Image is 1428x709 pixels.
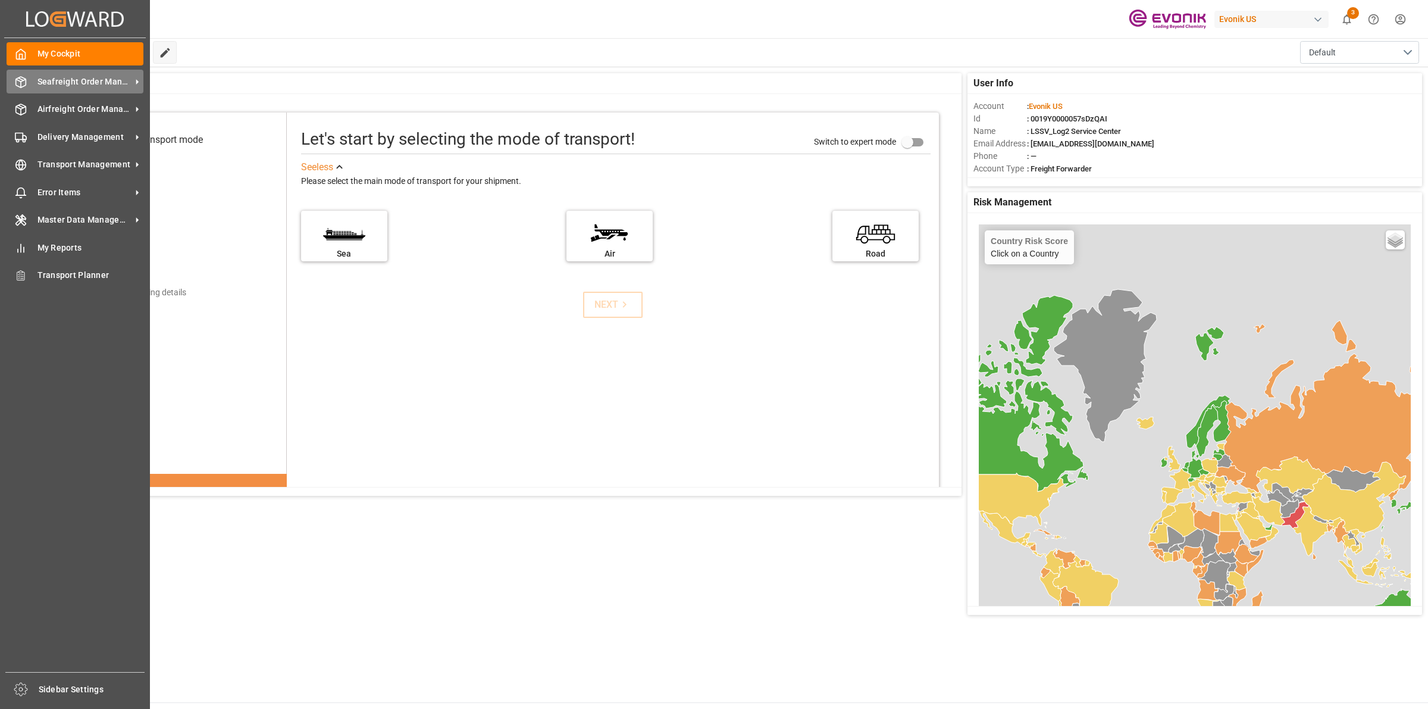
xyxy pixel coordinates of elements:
[973,125,1027,138] span: Name
[1386,230,1405,249] a: Layers
[973,195,1051,210] span: Risk Management
[1333,6,1360,33] button: show 3 new notifications
[1027,139,1154,148] span: : [EMAIL_ADDRESS][DOMAIN_NAME]
[111,133,203,147] div: Select transport mode
[37,103,131,115] span: Airfreight Order Management
[1309,46,1336,59] span: Default
[1360,6,1387,33] button: Help Center
[7,264,143,287] a: Transport Planner
[1214,8,1333,30] button: Evonik US
[7,42,143,65] a: My Cockpit
[301,127,635,152] div: Let's start by selecting the mode of transport!
[37,186,131,199] span: Error Items
[37,131,131,143] span: Delivery Management
[1027,102,1063,111] span: :
[973,100,1027,113] span: Account
[7,236,143,259] a: My Reports
[594,298,631,312] div: NEXT
[37,76,131,88] span: Seafreight Order Management
[838,248,913,260] div: Road
[301,174,931,189] div: Please select the main mode of transport for your shipment.
[1027,164,1092,173] span: : Freight Forwarder
[301,160,333,174] div: See less
[814,137,896,146] span: Switch to expert mode
[307,248,381,260] div: Sea
[1029,102,1063,111] span: Evonik US
[37,269,144,282] span: Transport Planner
[973,76,1013,90] span: User Info
[1347,7,1359,19] span: 3
[1214,11,1329,28] div: Evonik US
[973,113,1027,125] span: Id
[973,138,1027,150] span: Email Address
[37,242,144,254] span: My Reports
[1027,152,1036,161] span: : —
[1027,114,1107,123] span: : 0019Y0000057sDzQAI
[37,48,144,60] span: My Cockpit
[112,286,186,299] div: Add shipping details
[1300,41,1419,64] button: open menu
[1129,9,1206,30] img: Evonik-brand-mark-Deep-Purple-RGB.jpeg_1700498283.jpeg
[37,158,131,171] span: Transport Management
[991,236,1068,246] h4: Country Risk Score
[1027,127,1121,136] span: : LSSV_Log2 Service Center
[572,248,647,260] div: Air
[991,236,1068,258] div: Click on a Country
[39,683,145,696] span: Sidebar Settings
[973,163,1027,175] span: Account Type
[583,292,643,318] button: NEXT
[37,214,131,226] span: Master Data Management
[973,150,1027,163] span: Phone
